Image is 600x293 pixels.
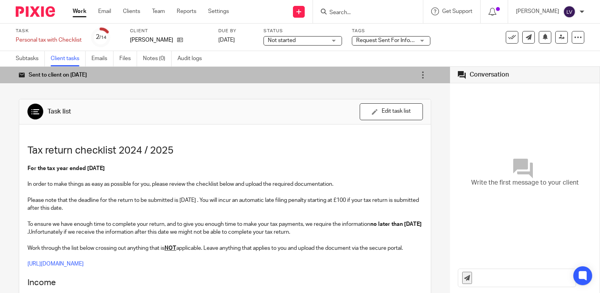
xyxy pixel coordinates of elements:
a: Email [98,7,111,15]
h1: Tax return checklist 2024 / 2025 [27,145,423,157]
label: Client [130,28,209,34]
a: Settings [208,7,229,15]
a: Clients [123,7,140,15]
label: Due by [218,28,254,34]
p: Please note that the deadline for the return to be submitted is [DATE] . You will incur an automa... [27,196,423,212]
label: Task [16,28,82,34]
input: Search [329,9,399,16]
span: Request Sent For Information [356,38,429,43]
a: Client tasks [51,51,86,66]
div: Conversation [470,71,509,79]
div: Task list [48,108,71,116]
img: svg%3E [563,5,576,18]
a: Reports [177,7,196,15]
div: 2 [96,33,106,42]
p: Work through the list below crossing out anything that is applicable. Leave anything that applies... [27,244,423,252]
a: Team [152,7,165,15]
label: Status [263,28,342,34]
u: NOT [165,245,176,251]
p: To ensure we have enough time to complete your return, and to give you enough time to make your t... [27,220,423,236]
strong: For the tax year ended [DATE] [27,166,105,171]
div: Personal tax with Checklist [16,36,82,44]
a: Audit logs [177,51,208,66]
small: /14 [99,35,106,40]
p: [PERSON_NAME] [130,36,173,44]
span: Not started [268,38,296,43]
span: [DATE] [218,37,235,43]
a: Subtasks [16,51,45,66]
a: Work [73,7,86,15]
a: Notes (0) [143,51,172,66]
button: Edit task list [360,103,423,120]
h2: Income [27,276,423,289]
a: [URL][DOMAIN_NAME] [27,261,84,267]
strong: no later than [DATE] . [27,222,423,235]
a: Emails [91,51,113,66]
span: Write the first message to your client [471,178,579,187]
label: Tags [352,28,430,34]
div: Sent to client on [DATE] [19,71,87,79]
img: Pixie [16,6,55,17]
p: In order to make things as easy as possible for you, please review the checklist below and upload... [27,180,423,188]
p: [PERSON_NAME] [516,7,559,15]
span: Get Support [442,9,472,14]
a: Files [119,51,137,66]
